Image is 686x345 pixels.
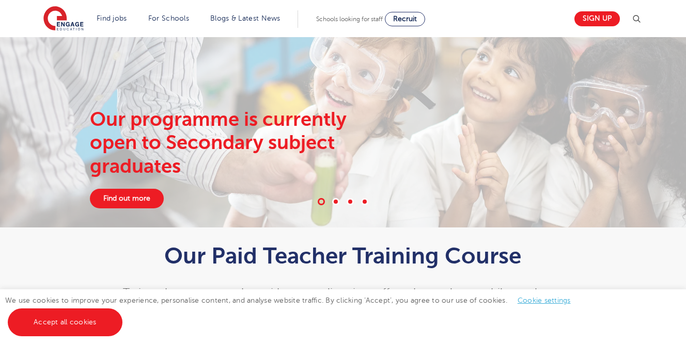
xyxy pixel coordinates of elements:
a: Cookie settings [518,297,571,304]
span: We use cookies to improve your experience, personalise content, and analyse website traffic. By c... [5,297,581,326]
span: Schools looking for staff [316,15,383,23]
a: Accept all cookies [8,308,122,336]
a: For Schools [148,14,189,22]
a: Blogs & Latest News [210,14,280,22]
div: Our programme is currently open to Secondary subject graduates [90,108,388,178]
h1: Our Paid Teacher Training Course [90,243,597,269]
a: Recruit [385,12,425,26]
span: Train to become a teacher without needing time off work – and earn while you learn. [123,287,563,299]
span: Recruit [393,15,417,23]
a: Find out more [90,189,164,208]
img: Engage Education [43,6,84,32]
a: Find jobs [97,14,127,22]
a: Sign up [574,11,620,26]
